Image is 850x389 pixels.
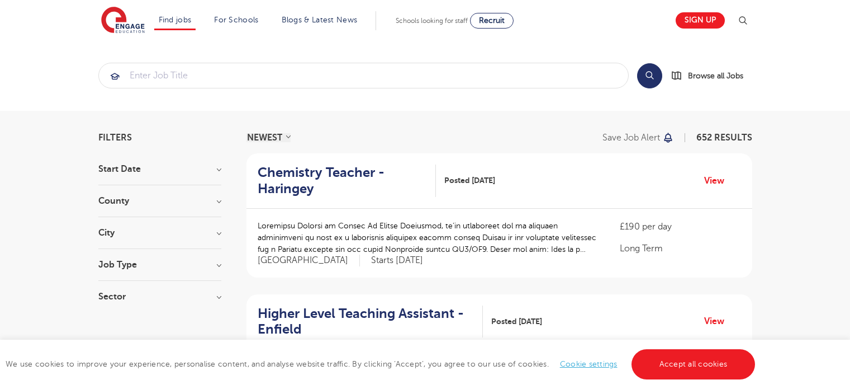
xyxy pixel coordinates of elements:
a: Higher Level Teaching Assistant - Enfield [258,306,483,338]
a: Cookie settings [560,360,618,368]
a: Blogs & Latest News [282,16,358,24]
input: Submit [99,63,628,88]
button: Search [637,63,662,88]
span: We use cookies to improve your experience, personalise content, and analyse website traffic. By c... [6,360,758,368]
span: Filters [98,133,132,142]
h2: Higher Level Teaching Assistant - Enfield [258,306,474,338]
h3: City [98,228,221,237]
span: [GEOGRAPHIC_DATA] [258,255,360,266]
a: For Schools [214,16,258,24]
a: View [704,314,733,329]
h3: Job Type [98,260,221,269]
h3: County [98,196,221,205]
h2: Chemistry Teacher - Haringey [258,165,427,197]
span: Schools looking for staff [396,17,468,25]
img: Engage Education [101,7,145,35]
span: Posted [DATE] [444,175,495,186]
a: View [704,174,733,188]
h3: Sector [98,292,221,301]
h3: Start Date [98,165,221,174]
span: 652 RESULTS [696,133,752,143]
span: Recruit [479,16,505,25]
p: Starts [DATE] [371,255,423,266]
a: Sign up [676,12,725,29]
span: Browse all Jobs [688,69,743,82]
a: Browse all Jobs [671,69,752,82]
a: Chemistry Teacher - Haringey [258,165,436,197]
p: £190 per day [620,220,740,233]
span: Posted [DATE] [491,316,542,327]
a: Accept all cookies [631,349,756,379]
a: Find jobs [159,16,192,24]
p: Loremipsu Dolorsi am Consec Ad Elitse Doeiusmod, te’in utlaboreet dol ma aliquaen adminimveni qu ... [258,220,598,255]
a: Recruit [470,13,514,29]
p: Save job alert [602,133,660,142]
p: Long Term [620,242,740,255]
button: Save job alert [602,133,675,142]
div: Submit [98,63,629,88]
